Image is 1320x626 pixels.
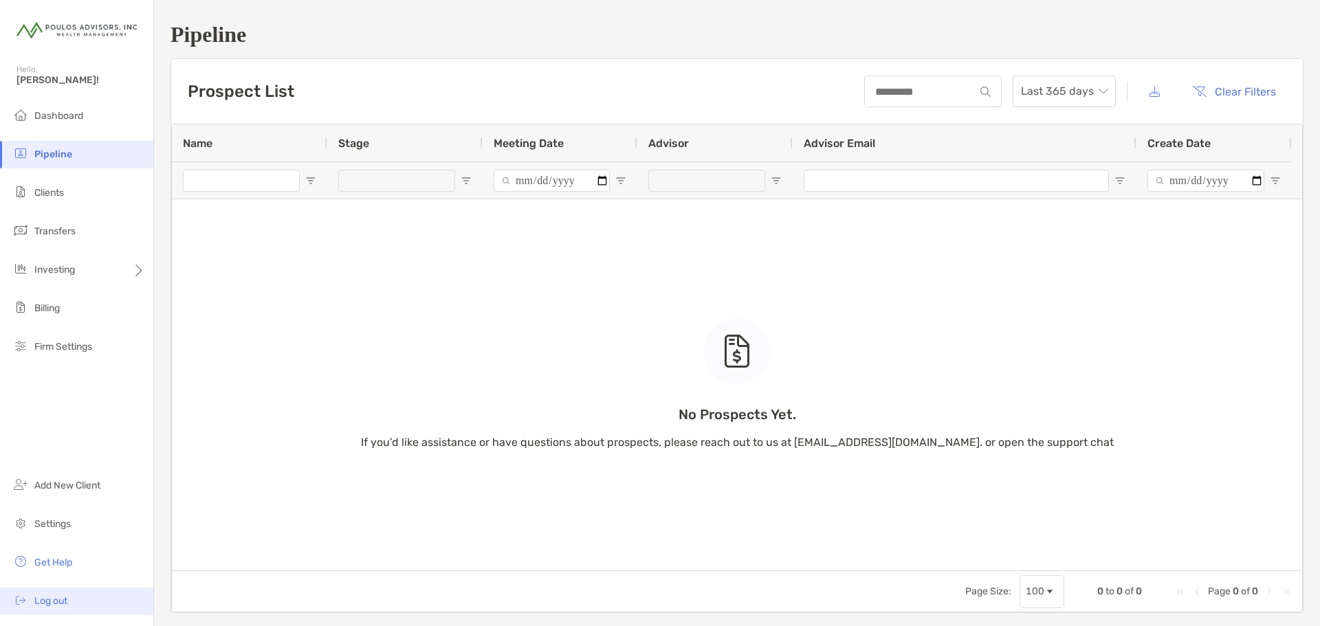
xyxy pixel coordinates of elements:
img: empty state icon [723,335,751,368]
span: Pipeline [34,148,72,160]
span: Clients [34,187,64,199]
span: of [1241,585,1250,597]
span: Investing [34,264,75,276]
span: 0 [1116,585,1123,597]
div: First Page [1175,586,1186,597]
span: Last 365 days [1021,76,1108,107]
p: If you’d like assistance or have questions about prospects, please reach out to us at [EMAIL_ADDR... [361,434,1114,451]
button: Clear Filters [1182,76,1286,107]
span: Dashboard [34,110,83,122]
p: No Prospects Yet. [361,406,1114,423]
img: settings icon [12,515,29,531]
span: Log out [34,595,67,607]
img: Zoe Logo [16,5,137,55]
div: Next Page [1264,586,1275,597]
span: Add New Client [34,480,100,491]
img: logout icon [12,592,29,608]
div: 100 [1026,585,1044,597]
span: of [1125,585,1134,597]
span: Billing [34,302,60,314]
span: 0 [1252,585,1258,597]
div: Page Size [1020,575,1064,608]
span: Firm Settings [34,341,92,353]
span: Get Help [34,557,72,568]
div: Page Size: [965,585,1011,597]
span: 0 [1233,585,1239,597]
img: add_new_client icon [12,476,29,493]
img: pipeline icon [12,145,29,161]
img: input icon [980,87,991,97]
span: Page [1208,585,1231,597]
span: 0 [1136,585,1142,597]
img: dashboard icon [12,107,29,123]
img: firm-settings icon [12,337,29,354]
span: Transfers [34,225,76,237]
span: [PERSON_NAME]! [16,74,145,86]
span: to [1105,585,1114,597]
span: 0 [1097,585,1103,597]
div: Previous Page [1191,586,1202,597]
h1: Pipeline [170,22,1303,47]
img: transfers icon [12,222,29,238]
h3: Prospect List [188,82,294,101]
img: get-help icon [12,553,29,570]
img: clients icon [12,183,29,200]
img: investing icon [12,260,29,277]
div: Last Page [1280,586,1291,597]
span: Settings [34,518,71,530]
img: billing icon [12,299,29,315]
